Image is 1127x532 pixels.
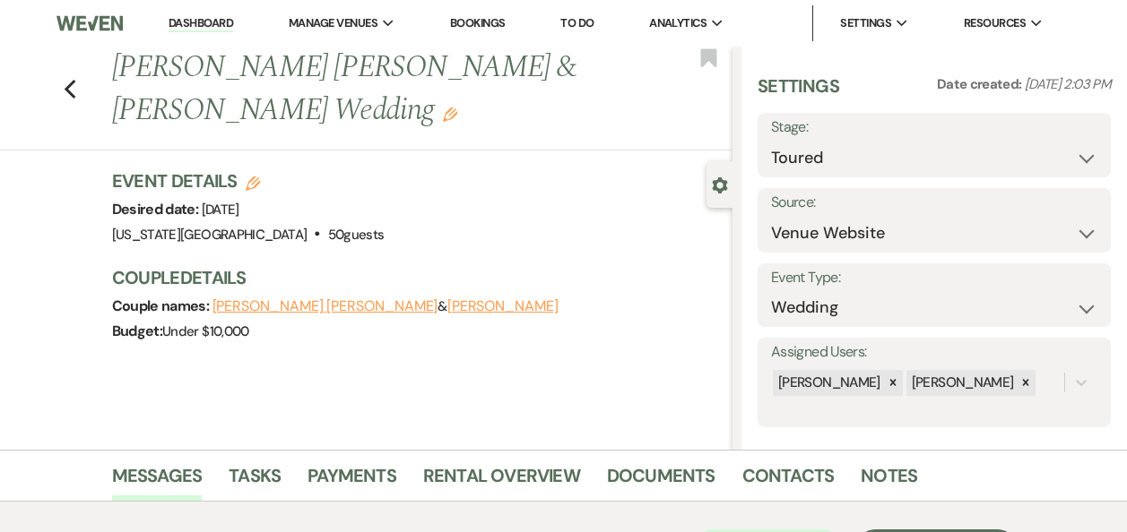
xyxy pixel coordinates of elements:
span: [US_STATE][GEOGRAPHIC_DATA] [112,226,308,244]
button: Close lead details [712,176,728,193]
img: Weven Logo [56,4,123,42]
a: Contacts [742,461,835,501]
span: [DATE] 2:03 PM [1025,75,1111,93]
label: Event Type: [771,265,1097,291]
span: Couple names: [112,296,212,315]
span: 50 guests [328,226,385,244]
h3: Event Details [112,168,385,193]
span: Analytics [649,14,707,32]
span: Desired date: [112,200,202,219]
span: Settings [840,14,891,32]
button: [PERSON_NAME] [PERSON_NAME] [212,299,438,313]
a: Payments [308,461,396,501]
a: Bookings [450,15,506,30]
a: Dashboard [169,15,233,32]
div: [PERSON_NAME] [906,370,1017,396]
label: Assigned Users: [771,339,1097,365]
button: [PERSON_NAME] [447,299,559,313]
div: [PERSON_NAME] [773,370,883,396]
a: To Do [560,15,594,30]
label: Stage: [771,115,1097,141]
span: [DATE] [202,201,239,219]
span: Manage Venues [289,14,377,32]
h3: Couple Details [112,265,715,290]
span: Resources [964,14,1026,32]
a: Documents [607,461,715,501]
span: Budget: [112,322,163,340]
span: Date created: [937,75,1025,93]
a: Tasks [229,461,281,501]
label: Source: [771,190,1097,216]
button: Edit [443,106,457,122]
span: & [212,297,559,315]
span: Under $10,000 [162,322,249,340]
a: Rental Overview [423,461,580,501]
h1: [PERSON_NAME] [PERSON_NAME] & [PERSON_NAME] Wedding [112,47,602,132]
h3: Settings [758,73,839,113]
a: Notes [861,461,917,501]
a: Messages [112,461,203,501]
